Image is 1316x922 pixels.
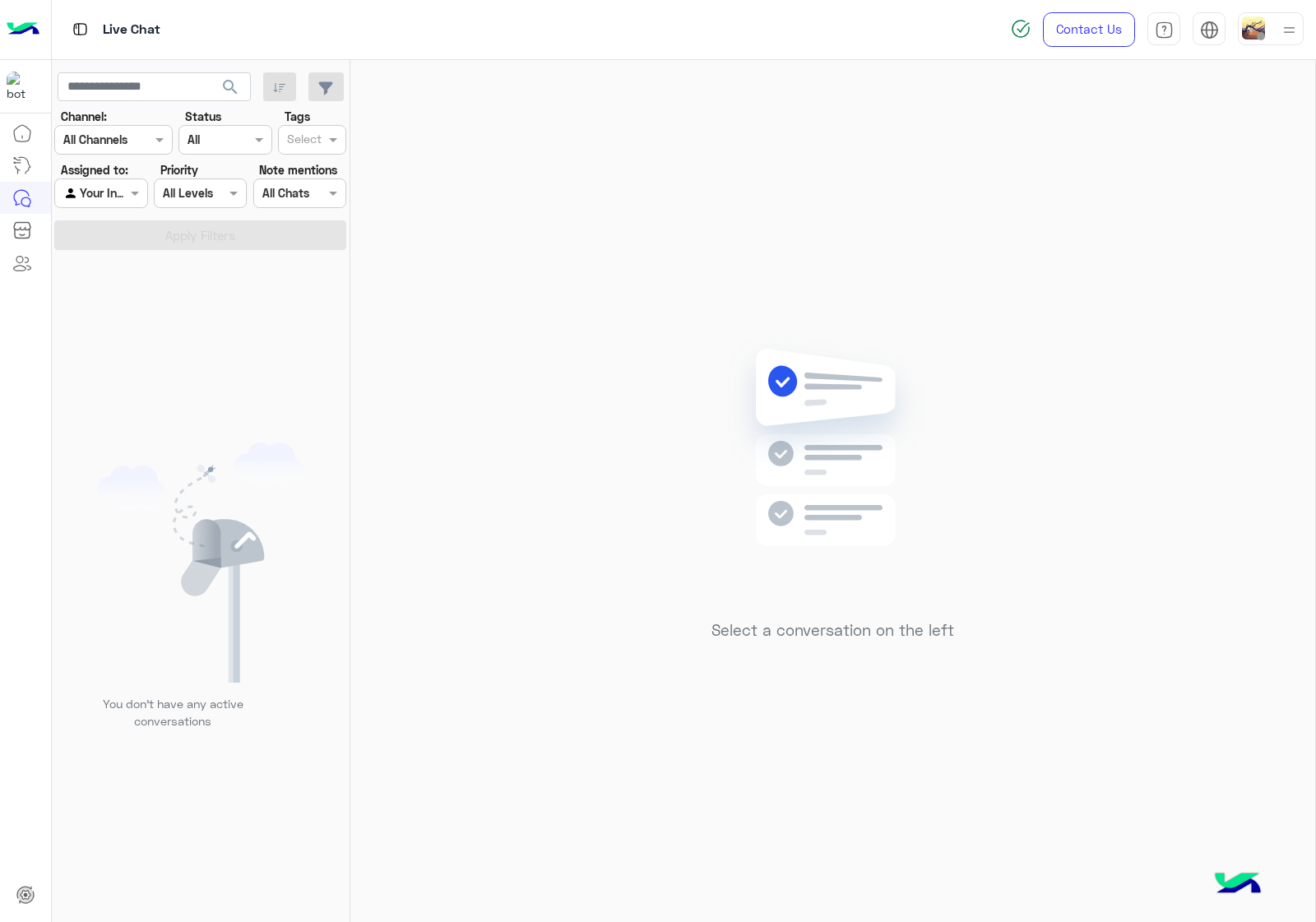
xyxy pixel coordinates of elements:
label: Assigned to: [61,161,128,178]
button: Apply Filters [54,220,346,250]
img: 713415422032625 [7,72,36,101]
label: Status [185,108,221,125]
label: Tags [285,108,310,125]
img: tab [1200,21,1219,39]
img: userImage [1242,16,1265,39]
img: tab [70,19,90,39]
h5: Select a conversation on the left [711,621,954,640]
p: You don’t have any active conversations [90,695,256,730]
img: Logo [7,12,39,47]
a: tab [1147,12,1180,47]
label: Channel: [61,108,107,125]
img: tab [1155,21,1174,39]
img: hulul-logo.png [1209,856,1267,914]
img: empty users [97,442,304,683]
img: profile [1279,20,1300,40]
img: spinner [1011,19,1031,39]
p: Live Chat [103,19,160,41]
img: no messages [714,336,952,609]
button: search [211,72,251,108]
div: Select [285,130,322,151]
a: Contact Us [1043,12,1135,47]
label: Note mentions [259,161,337,178]
span: search [220,77,240,97]
label: Priority [160,161,198,178]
